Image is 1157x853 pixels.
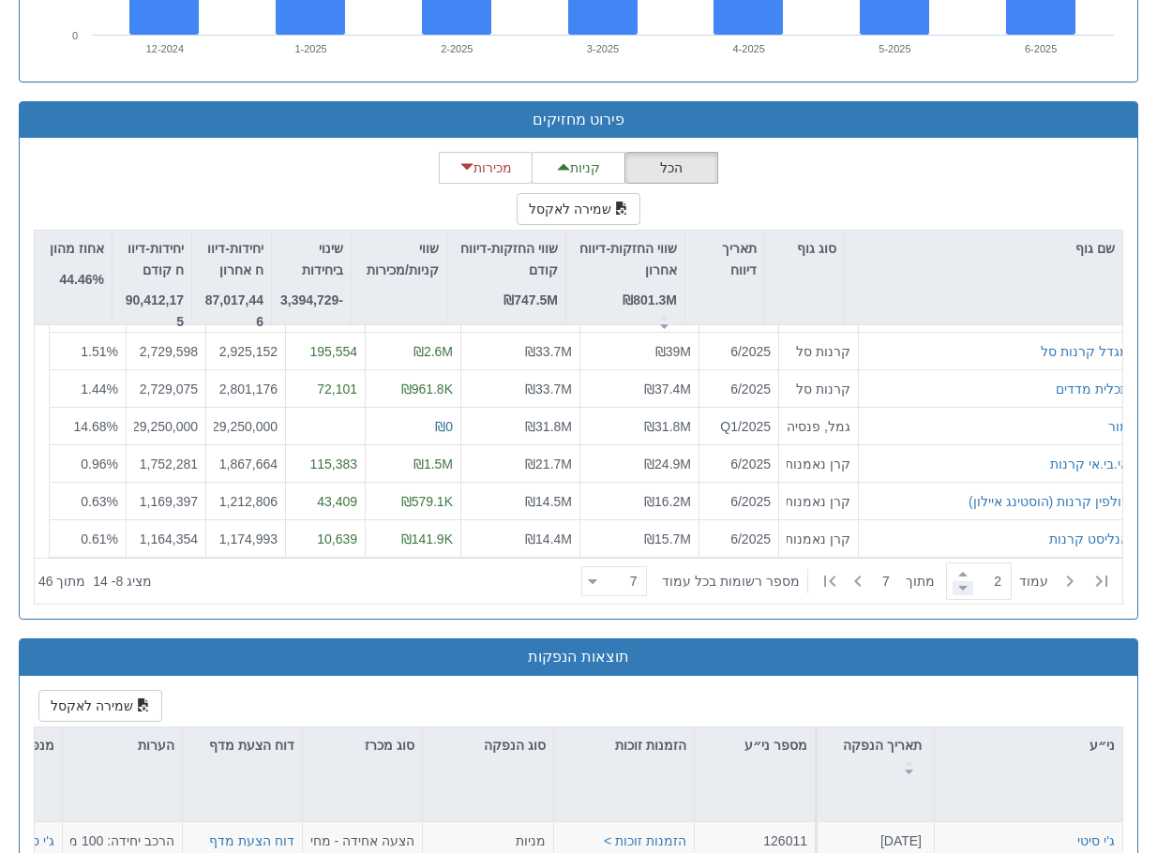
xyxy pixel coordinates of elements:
[34,649,1123,666] h3: תוצאות הנפקות
[969,492,1129,511] button: דולפין קרנות (הוסטינג איילון)
[294,43,326,54] text: 1-2025
[57,492,118,511] div: 0.63 %
[293,380,357,398] div: 72,101
[879,43,910,54] text: 5-2025
[525,344,572,359] span: ₪33.7M
[423,727,553,763] div: סוג הנפקה
[17,831,54,850] button: ג'י סיטי
[57,342,118,361] div: 1.51 %
[702,831,807,850] div: 126011
[707,492,771,511] div: 6/2025
[882,572,906,591] span: 7
[60,272,104,287] strong: 44.46%
[310,831,414,850] div: הצעה אחידה - מחיר
[525,419,572,434] span: ₪31.8M
[685,231,764,288] div: תאריך דיווח
[787,380,850,398] div: קרנות סל
[214,455,278,473] div: 1,867,664
[733,43,765,54] text: 4-2025
[787,530,850,548] div: קרן נאמנות, קרנות סל
[765,231,844,266] div: סוג גוף
[57,417,118,436] div: 14.68 %
[401,382,453,397] span: ₪961.8K
[787,417,850,436] div: גמל, פנסיה
[214,492,278,511] div: 1,212,806
[503,292,558,307] strong: ₪747.5M
[644,456,691,471] span: ₪24.9M
[441,43,473,54] text: 2-2025
[293,530,357,548] div: 10,639
[214,530,278,548] div: 1,174,993
[554,727,694,763] div: הזמנות זוכות
[707,342,771,361] div: 6/2025
[120,238,184,280] p: יחידות-דיווח קודם
[644,382,691,397] span: ₪37.4M
[50,238,104,259] p: אחוז מהון
[623,292,677,307] strong: ₪801.3M
[532,152,625,184] button: קניות
[293,492,357,511] div: 43,409
[34,112,1123,128] h3: פירוט מחזיקים
[525,494,572,509] span: ₪14.5M
[134,455,198,473] div: 1,752,281
[787,492,850,511] div: קרן נאמנות
[205,292,263,328] strong: 87,017,446
[126,292,184,328] strong: 90,412,175
[209,833,294,848] a: דוח הצעת מדף
[1077,831,1115,850] button: ג'י סיטי
[303,727,422,763] div: סוג מכרז
[430,831,546,850] div: מניות
[439,152,533,184] button: מכירות
[787,455,850,473] div: קרן נאמנות
[644,419,691,434] span: ₪31.8M
[134,417,198,436] div: 29,250,000
[845,231,1122,266] div: שם גוף
[134,492,198,511] div: 1,169,397
[707,380,771,398] div: 6/2025
[624,152,718,184] button: הכל
[707,530,771,548] div: 6/2025
[401,531,453,546] span: ₪141.9K
[587,43,619,54] text: 3-2025
[1049,530,1129,548] button: אנליסט קרנות
[413,344,453,359] span: ₪2.6M
[57,455,118,473] div: 0.96 %
[662,572,800,591] span: ‏מספר רשומות בכל עמוד
[574,561,1119,602] div: ‏ מתוך
[1041,342,1129,361] div: מגדל קרנות סל
[57,380,118,398] div: 1.44 %
[293,342,357,361] div: 195,554
[574,238,677,280] p: שווי החזקות-דיווח אחרון
[38,690,162,722] button: שמירה לאקסל
[200,238,263,280] p: יחידות-דיווח אחרון
[1050,455,1129,473] button: אי.בי.אי קרנות
[214,380,278,398] div: 2,801,176
[214,417,278,436] div: 29,250,000
[72,30,78,41] text: 0
[1056,380,1129,398] button: תכלית מדדים
[655,344,691,359] span: ₪39M
[134,380,198,398] div: 2,729,075
[57,530,118,548] div: 0.61 %
[707,455,771,473] div: 6/2025
[280,292,343,307] strong: -3,394,729
[644,531,691,546] span: ₪15.7M
[935,727,1122,763] div: ני״ע
[1108,417,1129,436] button: מור
[1025,43,1057,54] text: 6-2025
[134,530,198,548] div: 1,164,354
[823,831,922,850] div: [DATE]
[525,456,572,471] span: ₪21.7M
[525,531,572,546] span: ₪14.4M
[279,238,343,280] p: שינוי ביחידות
[604,831,686,850] button: הזמנות זוכות >
[413,456,453,471] span: ₪1.5M
[455,238,558,280] p: שווי החזקות-דיווח קודם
